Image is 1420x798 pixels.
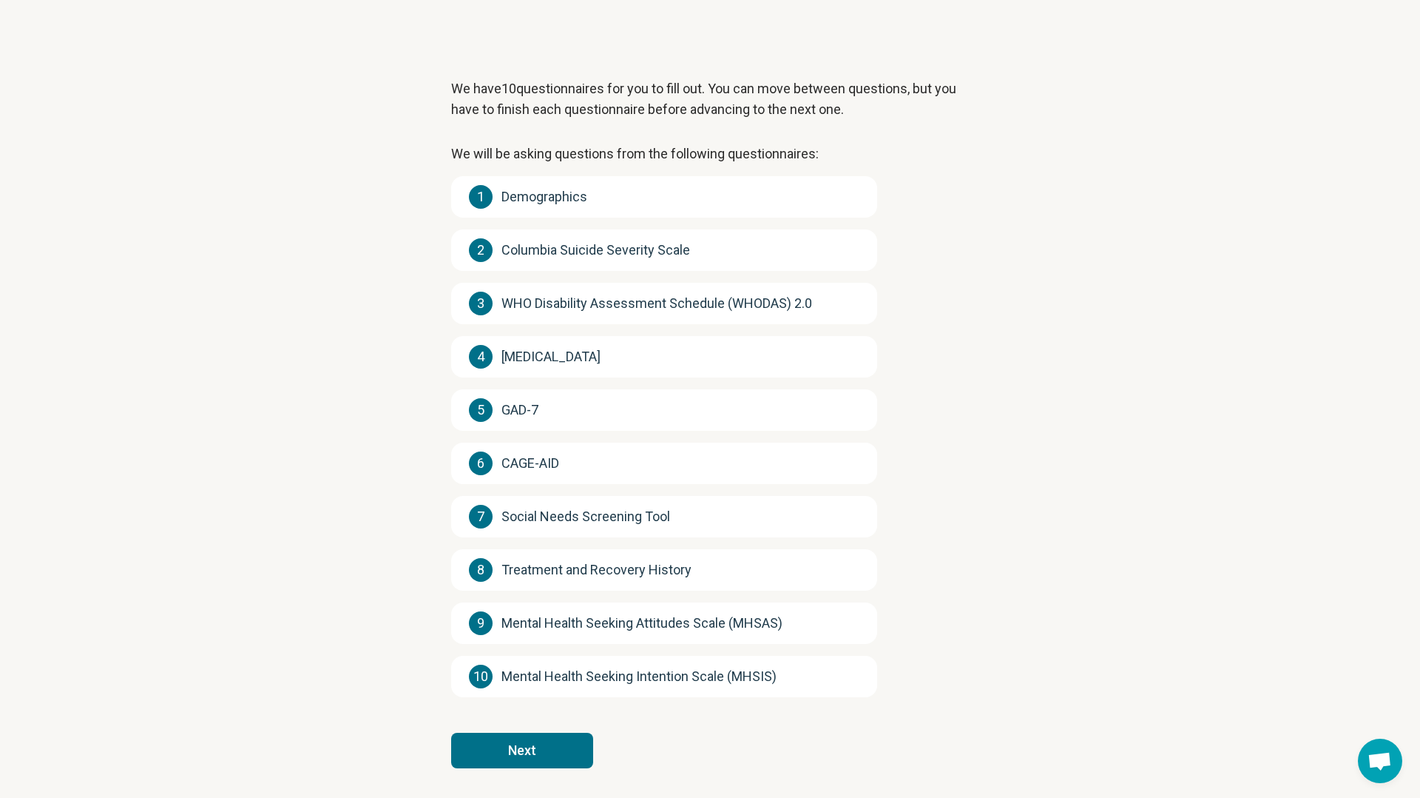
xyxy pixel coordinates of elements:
span: [MEDICAL_DATA] [501,346,601,367]
span: GAD-7 [501,400,538,420]
span: Mental Health Seeking Intention Scale (MHSIS) [501,666,777,687]
span: 2 [469,238,493,262]
span: CAGE-AID [501,453,559,474]
span: 9 [469,611,493,635]
span: Demographics [501,187,587,207]
span: 6 [469,452,493,475]
span: Treatment and Recovery History [501,560,692,580]
span: 5 [469,398,493,422]
div: Open chat [1358,739,1402,783]
span: 7 [469,505,493,529]
button: Next [451,733,593,768]
span: WHO Disability Assessment Schedule (WHODAS) 2.0 [501,293,812,314]
span: 10 [469,665,493,688]
span: 1 [469,185,493,209]
span: 8 [469,558,493,582]
p: We will be asking questions from the following questionnaires: [451,144,969,164]
span: Mental Health Seeking Attitudes Scale (MHSAS) [501,613,782,634]
span: 4 [469,345,493,369]
p: We have 10 questionnaires for you to fill out. You can move between questions, but you have to fi... [451,78,969,120]
span: Columbia Suicide Severity Scale [501,240,690,261]
span: 3 [469,292,493,315]
span: Social Needs Screening Tool [501,506,670,527]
